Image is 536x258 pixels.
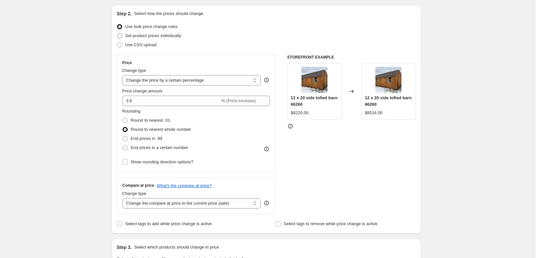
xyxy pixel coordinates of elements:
span: Show rounding direction options? [131,159,193,164]
span: Round to nearest whole number [131,127,191,132]
span: Round to nearest .01 [131,118,170,123]
span: Change type [122,191,146,196]
span: 12 x 20 side lofted barn 66260 [291,95,338,107]
div: help [263,77,270,83]
img: IMG-7132_80x.jpg [375,67,401,93]
input: -15 [122,96,220,106]
span: End prices in .99 [131,136,162,141]
div: $8220.00 [291,110,308,116]
h6: STOREFRONT EXAMPLE [287,55,416,60]
span: End prices in a certain number [131,145,188,150]
div: $8516.00 [365,110,383,116]
h3: Compare at price [122,183,154,188]
p: Select which products should change in price [134,244,219,251]
p: Select how the prices should change [134,10,203,17]
span: Set product prices individually [125,33,181,38]
span: 12 x 20 side lofted barn 66260 [365,95,412,107]
span: Select tags to add while price change is active [125,221,212,226]
img: IMG-7132_80x.jpg [301,67,327,93]
span: Use bulk price change rules [125,24,177,29]
span: % (Price increase) [221,98,256,103]
button: What's the compare at price? [157,183,212,188]
div: help [263,200,270,206]
span: Price change amount [122,88,162,93]
h2: Step 2. [117,10,132,17]
span: Select tags to remove while price change is active [284,221,378,226]
h3: Price [122,60,132,65]
h2: Step 3. [117,244,132,251]
span: Use CSV upload [125,42,156,47]
span: Rounding [122,109,140,114]
span: Change type [122,68,146,73]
